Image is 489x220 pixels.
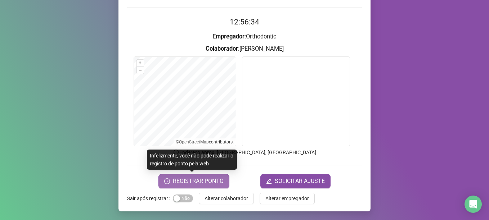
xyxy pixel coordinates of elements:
span: info-circle [173,149,179,155]
li: © contributors. [176,139,234,145]
strong: Empregador [212,33,244,40]
time: 12:56:34 [230,18,259,26]
span: SOLICITAR AJUSTE [275,177,325,185]
h3: : Orthodontic [127,32,362,41]
span: Alterar empregador [265,194,309,202]
h3: : [PERSON_NAME] [127,44,362,54]
strong: Colaborador [206,45,238,52]
button: – [137,67,144,74]
button: + [137,60,144,67]
div: Infelizmente, você não pode realizar o registro de ponto pela web [147,150,237,170]
span: clock-circle [164,178,170,184]
span: edit [266,178,272,184]
label: Sair após registrar [127,193,173,204]
button: REGISTRAR PONTO [158,174,229,188]
button: Alterar colaborador [199,193,254,204]
span: Alterar colaborador [205,194,248,202]
span: REGISTRAR PONTO [173,177,224,185]
a: OpenStreetMap [179,139,209,145]
button: editSOLICITAR AJUSTE [260,174,331,188]
div: Open Intercom Messenger [465,196,482,213]
button: Alterar empregador [260,193,315,204]
p: Endereço aprox. : [GEOGRAPHIC_DATA], [GEOGRAPHIC_DATA] [127,148,362,156]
